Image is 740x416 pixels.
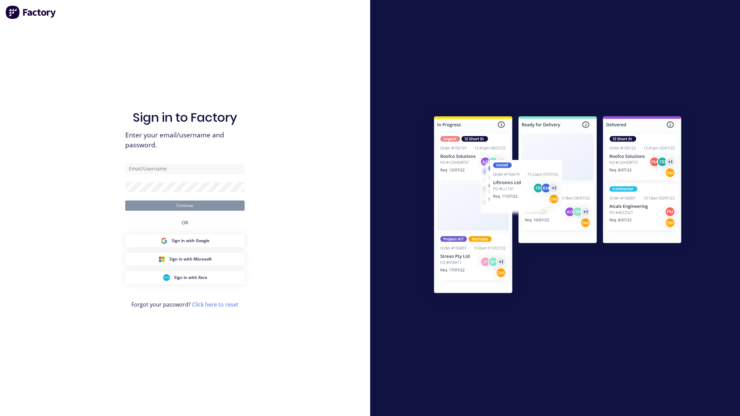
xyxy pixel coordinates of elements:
button: Microsoft Sign inSign in with Microsoft [125,253,245,266]
img: Factory [5,5,57,19]
span: Sign in with Microsoft [169,256,212,262]
img: Microsoft Sign in [158,256,165,263]
div: OR [182,211,188,234]
h1: Sign in to Factory [133,110,237,125]
span: Forgot your password? [131,300,238,309]
button: Google Sign inSign in with Google [125,234,245,247]
img: Sign in [419,103,696,309]
a: Click here to reset [192,301,238,308]
input: Email/Username [125,164,245,174]
img: Google Sign in [161,237,168,244]
span: Enter your email/username and password. [125,130,245,150]
button: Continue [125,200,245,211]
button: Xero Sign inSign in with Xero [125,271,245,284]
span: Sign in with Google [172,238,209,244]
span: Sign in with Xero [174,274,207,281]
img: Xero Sign in [163,274,170,281]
